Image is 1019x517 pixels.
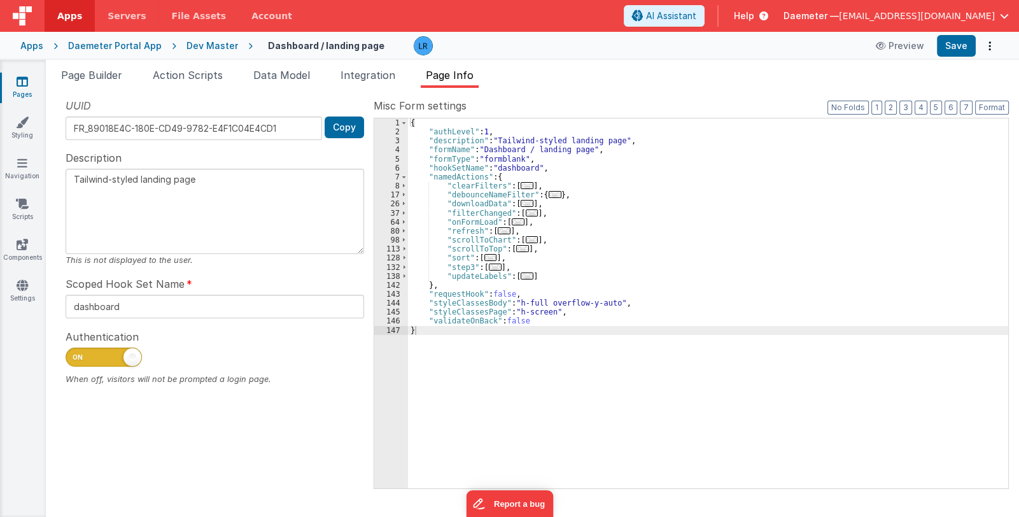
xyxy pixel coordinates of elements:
[930,101,942,115] button: 5
[784,10,839,22] span: Daemeter —
[374,253,408,262] div: 128
[915,101,927,115] button: 4
[61,69,122,81] span: Page Builder
[981,37,999,55] button: Options
[839,10,995,22] span: [EMAIL_ADDRESS][DOMAIN_NAME]
[899,101,912,115] button: 3
[498,227,510,234] span: ...
[172,10,227,22] span: File Assets
[960,101,973,115] button: 7
[374,236,408,244] div: 98
[374,227,408,236] div: 80
[374,316,408,325] div: 146
[374,136,408,145] div: 3
[68,39,162,52] div: Daemeter Portal App
[885,101,897,115] button: 2
[374,155,408,164] div: 5
[937,35,976,57] button: Save
[374,263,408,272] div: 132
[868,36,932,56] button: Preview
[186,39,238,52] div: Dev Master
[526,236,538,243] span: ...
[521,200,533,207] span: ...
[66,254,364,266] div: This is not displayed to the user.
[66,150,122,166] span: Description
[975,101,1009,115] button: Format
[784,10,1009,22] button: Daemeter — [EMAIL_ADDRESS][DOMAIN_NAME]
[153,69,223,81] span: Action Scripts
[374,118,408,127] div: 1
[414,37,432,55] img: 0cc89ea87d3ef7af341bf65f2365a7ce
[374,173,408,181] div: 7
[374,308,408,316] div: 145
[374,181,408,190] div: 8
[466,490,553,517] iframe: Marker.io feedback button
[521,273,533,280] span: ...
[374,326,408,335] div: 147
[374,299,408,308] div: 144
[374,272,408,281] div: 138
[66,276,185,292] span: Scoped Hook Set Name
[374,145,408,154] div: 4
[268,41,384,50] h4: Dashboard / landing page
[945,101,957,115] button: 6
[512,218,524,225] span: ...
[521,182,533,189] span: ...
[374,218,408,227] div: 64
[734,10,754,22] span: Help
[374,281,408,290] div: 142
[489,264,502,271] span: ...
[374,98,467,113] span: Misc Form settings
[484,254,497,261] span: ...
[827,101,869,115] button: No Folds
[325,117,364,138] button: Copy
[374,290,408,299] div: 143
[549,191,561,198] span: ...
[426,69,474,81] span: Page Info
[374,190,408,199] div: 17
[374,199,408,208] div: 26
[341,69,395,81] span: Integration
[253,69,310,81] span: Data Model
[526,209,538,216] span: ...
[66,373,364,385] div: When off, visitors will not be prompted a login page.
[57,10,82,22] span: Apps
[871,101,882,115] button: 1
[374,164,408,173] div: 6
[66,98,91,113] span: UUID
[374,244,408,253] div: 113
[516,245,529,252] span: ...
[66,329,139,344] span: Authentication
[624,5,705,27] button: AI Assistant
[374,209,408,218] div: 37
[646,10,696,22] span: AI Assistant
[108,10,146,22] span: Servers
[374,127,408,136] div: 2
[20,39,43,52] div: Apps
